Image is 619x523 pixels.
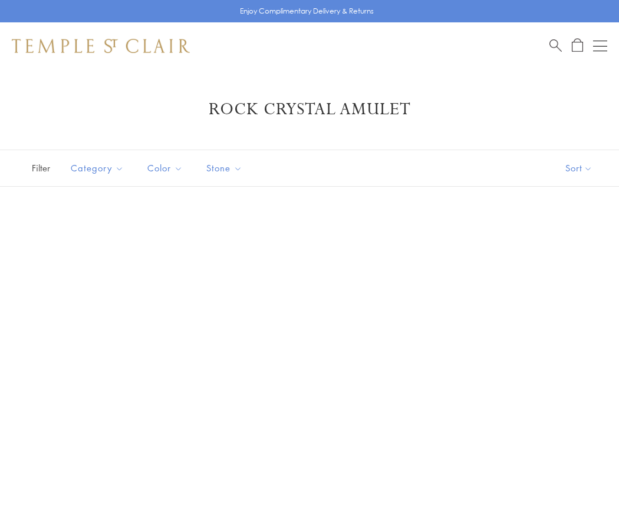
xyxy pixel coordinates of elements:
[572,38,583,53] a: Open Shopping Bag
[29,99,590,120] h1: Rock Crystal Amulet
[549,38,562,53] a: Search
[65,161,133,176] span: Category
[539,150,619,186] button: Show sort by
[197,155,251,181] button: Stone
[12,39,190,53] img: Temple St. Clair
[593,39,607,53] button: Open navigation
[240,5,374,17] p: Enjoy Complimentary Delivery & Returns
[62,155,133,181] button: Category
[141,161,192,176] span: Color
[200,161,251,176] span: Stone
[139,155,192,181] button: Color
